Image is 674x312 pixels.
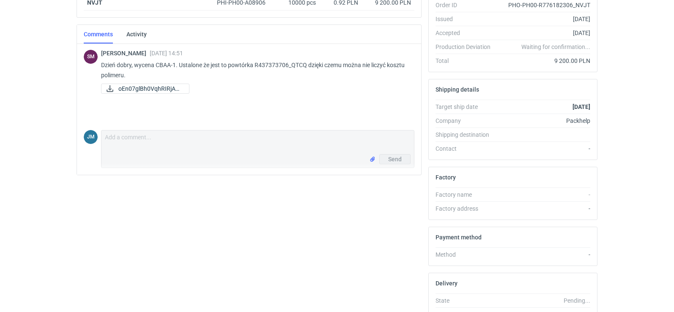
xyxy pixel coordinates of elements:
[436,234,482,241] h2: Payment method
[521,43,590,51] em: Waiting for confirmation...
[573,103,590,110] strong: [DATE]
[436,43,497,51] div: Production Deviation
[84,50,98,64] div: Sebastian Markut
[436,117,497,125] div: Company
[436,1,497,9] div: Order ID
[436,204,497,213] div: Factory address
[497,117,590,125] div: Packhelp
[497,144,590,153] div: -
[436,29,497,37] div: Accepted
[436,144,497,153] div: Contact
[436,86,479,93] h2: Shipping details
[436,57,497,65] div: Total
[388,156,402,162] span: Send
[436,174,456,181] h2: Factory
[436,15,497,23] div: Issued
[101,84,189,94] a: oEn07glBh0VqhRIRjAuI...
[101,50,150,57] span: [PERSON_NAME]
[84,130,98,144] figcaption: JM
[436,280,458,287] h2: Delivery
[436,250,497,259] div: Method
[497,190,590,199] div: -
[84,130,98,144] div: Joanna Myślak
[497,1,590,9] div: PHO-PH00-R776182306_NVJT
[497,204,590,213] div: -
[436,103,497,111] div: Target ship date
[84,25,113,43] a: Comments
[118,84,182,93] span: oEn07glBh0VqhRIRjAuI...
[101,84,186,94] div: oEn07glBh0VqhRIRjAuIGafkiM9tu9o3mj0a50Rk (1).docx
[436,130,497,139] div: Shipping destination
[150,50,183,57] span: [DATE] 14:51
[101,60,408,80] p: Dzień dobry, wycena CBAA-1. Ustalone że jest to powtórka R437373706_QTCQ dzięki czemu można nie l...
[497,250,590,259] div: -
[497,29,590,37] div: [DATE]
[436,296,497,305] div: State
[564,297,590,304] em: Pending...
[497,15,590,23] div: [DATE]
[436,190,497,199] div: Factory name
[84,50,98,64] figcaption: SM
[497,57,590,65] div: 9 200.00 PLN
[379,154,411,164] button: Send
[126,25,147,43] a: Activity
